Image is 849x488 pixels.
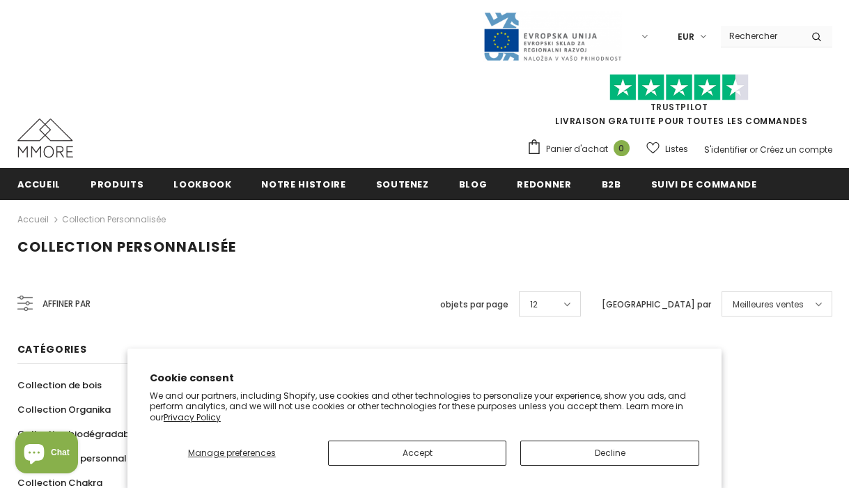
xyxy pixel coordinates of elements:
span: Blog [459,178,488,191]
span: Collection de bois [17,379,102,392]
a: Notre histoire [261,168,345,199]
a: Collection Organika [17,397,111,422]
p: We and our partners, including Shopify, use cookies and other technologies to personalize your ex... [150,390,699,423]
span: Meilleures ventes [733,298,804,312]
a: TrustPilot [651,101,708,113]
a: Suivi de commande [651,168,757,199]
a: S'identifier [704,144,747,155]
span: LIVRAISON GRATUITE POUR TOUTES LES COMMANDES [527,80,832,127]
span: 0 [614,140,630,156]
a: Lookbook [173,168,231,199]
span: Suivi de commande [651,178,757,191]
span: Notre histoire [261,178,345,191]
a: Listes [646,137,688,161]
a: Accueil [17,211,49,228]
a: Collection de bois [17,373,102,397]
span: Catégories [17,342,87,356]
inbox-online-store-chat: Shopify online store chat [11,432,82,477]
button: Decline [520,441,699,466]
span: Collection personnalisée [17,237,236,257]
a: Accueil [17,168,61,199]
a: Privacy Policy [164,411,221,423]
span: Affiner par [42,296,91,312]
img: Cas MMORE [17,119,73,158]
span: soutenez [376,178,429,191]
span: Collection Organika [17,403,111,416]
img: Javni Razpis [483,11,622,62]
input: Search Site [721,26,801,46]
a: B2B [602,168,621,199]
span: Produits [91,178,143,191]
span: or [749,144,758,155]
a: Panier d'achat 0 [527,139,637,160]
label: objets par page [440,298,508,312]
span: Lookbook [173,178,231,191]
a: Collection personnalisée [62,213,166,225]
span: 12 [530,298,538,312]
h2: Cookie consent [150,371,699,386]
a: Blog [459,168,488,199]
a: Javni Razpis [483,30,622,42]
button: Accept [328,441,507,466]
label: [GEOGRAPHIC_DATA] par [602,298,711,312]
a: soutenez [376,168,429,199]
span: Redonner [517,178,571,191]
a: Redonner [517,168,571,199]
button: Manage preferences [150,441,314,466]
span: Collection biodégradable [17,427,138,441]
span: Collection personnalisée [29,452,145,465]
a: Créez un compte [760,144,832,155]
span: EUR [678,30,694,44]
span: Listes [665,142,688,156]
span: B2B [602,178,621,191]
a: Produits [91,168,143,199]
span: Manage preferences [188,447,276,459]
img: Faites confiance aux étoiles pilotes [609,74,749,101]
span: Panier d'achat [546,142,608,156]
a: Collection biodégradable [17,422,138,446]
span: Accueil [17,178,61,191]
